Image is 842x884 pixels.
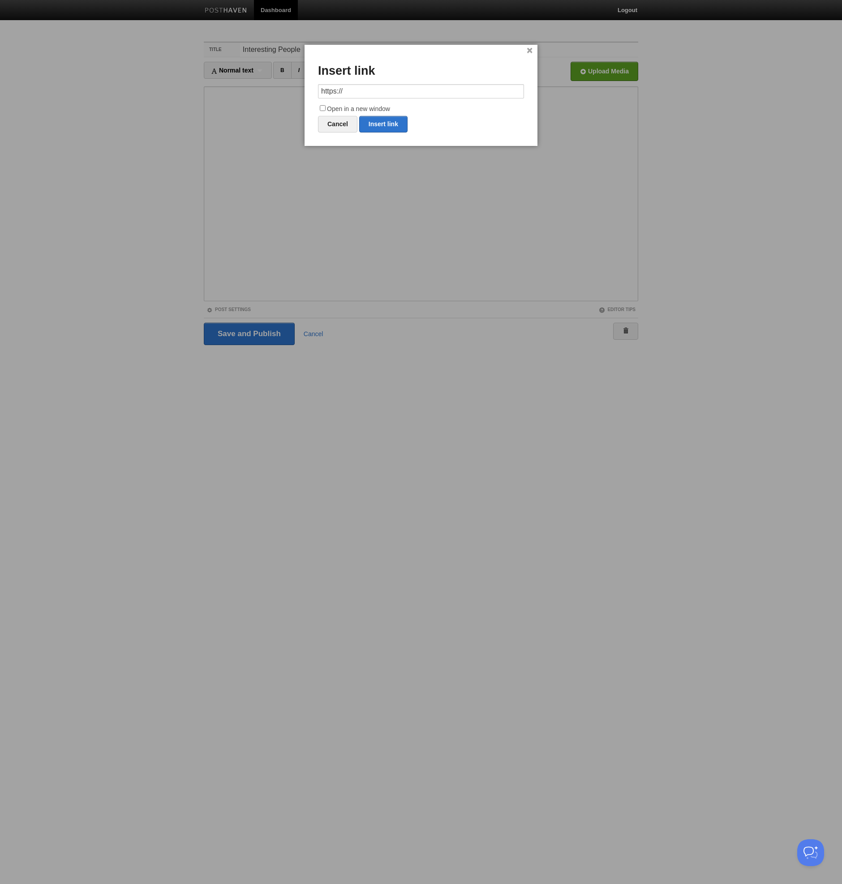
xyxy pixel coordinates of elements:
input: Open in a new window [320,105,326,111]
iframe: Help Scout Beacon - Open [797,839,824,866]
h3: Insert link [318,64,524,78]
a: × [527,48,533,53]
a: Cancel [318,116,357,132]
label: Open in a new window [318,104,524,115]
a: Insert link [359,116,408,132]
